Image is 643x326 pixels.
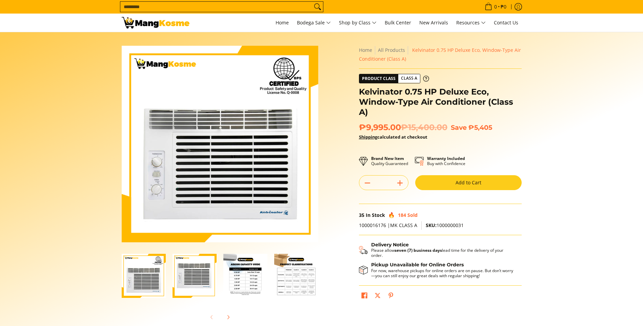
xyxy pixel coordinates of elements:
[336,14,380,32] a: Shop by Class
[468,123,492,131] span: ₱5,405
[371,248,515,258] p: Please allow lead time for the delivery of your order.
[366,212,385,218] span: In Stock
[453,14,489,32] a: Resources
[419,19,448,26] span: New Arrivals
[122,17,189,28] img: Kelvinator 0.75 HP Deluxe Eco, Window-Type Aircon l Mang Kosme
[427,156,465,166] p: Buy with Confidence
[223,254,267,298] img: Kelvinator 0.75 HP Deluxe Eco, Window-Type Air Conditioner (Class A)-3
[386,291,396,302] a: Pin on Pinterest
[122,254,166,298] img: Kelvinator 0.75 HP Deluxe Eco, Window-Type Air Conditioner (Class A)-1
[359,74,398,83] span: Product Class
[122,46,318,242] img: Kelvinator 0.75 HP Deluxe Eco, Window-Type Air Conditioner (Class A)
[339,19,377,27] span: Shop by Class
[359,222,417,228] span: 1000016176 |MK CLASS A
[359,212,364,218] span: 35
[359,87,522,117] h1: Kelvinator 0.75 HP Deluxe Eco, Window-Type Air Conditioner (Class A)
[395,247,442,253] strong: seven (7) business days
[371,268,515,278] p: For now, warehouse pickups for online orders are on pause. But don’t worry—you can still enjoy ou...
[173,254,217,298] img: kelvinator-.75hp-deluxe-eco-window-type-aircon-class-b-full-view-mang-kosme
[415,175,522,190] button: Add to Cart
[483,3,508,11] span: •
[359,46,522,63] nav: Breadcrumbs
[385,19,411,26] span: Bulk Center
[359,242,515,258] button: Shipping & Delivery
[401,122,447,133] del: ₱15,400.00
[427,156,465,161] strong: Warranty Included
[359,178,376,188] button: Subtract
[456,19,486,27] span: Resources
[426,222,437,228] span: SKU:
[359,74,429,83] a: Product Class Class A
[371,242,409,248] strong: Delivery Notice
[398,74,420,83] span: Class A
[392,178,408,188] button: Add
[494,19,518,26] span: Contact Us
[378,47,405,53] a: All Products
[359,134,377,140] a: Shipping
[274,254,318,298] img: Kelvinator 0.75 HP Deluxe Eco, Window-Type Air Conditioner (Class A)-4
[398,212,406,218] span: 184
[359,47,521,62] span: Kelvinator 0.75 HP Deluxe Eco, Window-Type Air Conditioner (Class A)
[297,19,331,27] span: Bodega Sale
[490,14,522,32] a: Contact Us
[221,310,236,325] button: Next
[500,4,507,9] span: ₱0
[359,47,372,53] a: Home
[312,2,323,12] button: Search
[426,222,464,228] span: 1000000031
[451,123,467,131] span: Save
[294,14,334,32] a: Bodega Sale
[407,212,418,218] span: Sold
[371,156,408,166] p: Quality Guaranteed
[371,156,404,161] strong: Brand New Item
[272,14,292,32] a: Home
[371,262,464,268] strong: Pickup Unavailable for Online Orders
[416,14,451,32] a: New Arrivals
[359,134,427,140] strong: calculated at checkout
[360,291,369,302] a: Share on Facebook
[373,291,382,302] a: Post on X
[381,14,415,32] a: Bulk Center
[493,4,498,9] span: 0
[359,122,447,133] span: ₱9,995.00
[196,14,522,32] nav: Main Menu
[276,19,289,26] span: Home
